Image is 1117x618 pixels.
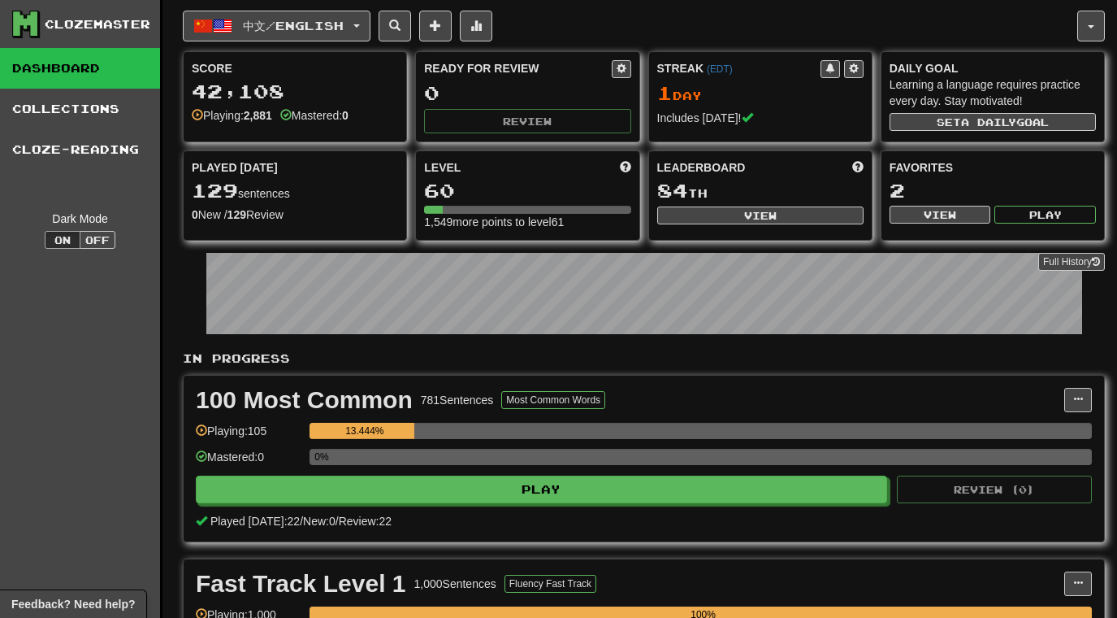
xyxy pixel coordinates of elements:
span: 1 [657,81,673,104]
span: This week in points, UTC [852,159,864,176]
span: 中文 / English [243,19,344,33]
p: In Progress [183,350,1105,367]
div: New / Review [192,207,398,223]
div: 1,549 more points to level 61 [424,214,630,230]
button: More stats [460,11,492,41]
strong: 129 [227,208,246,221]
strong: 2,881 [244,109,272,122]
div: Playing: 105 [196,423,301,450]
div: 42,108 [192,81,398,102]
span: Level [424,159,461,176]
button: View [657,207,864,224]
div: Mastered: [280,107,349,124]
span: a daily [961,116,1016,128]
div: Learning a language requires practice every day. Stay motivated! [890,76,1096,109]
div: Daily Goal [890,60,1096,76]
div: Clozemaster [45,16,150,33]
div: 13.444% [314,423,414,439]
button: 中文/English [183,11,370,41]
div: Score [192,60,398,76]
div: 2 [890,181,1096,201]
div: 100 Most Common [196,388,413,412]
span: Leaderboard [657,159,746,176]
strong: 0 [192,208,198,221]
button: View [890,206,991,224]
button: Seta dailygoal [890,113,1096,131]
span: Played [DATE] [192,159,278,176]
div: 781 Sentences [421,392,494,408]
div: 60 [424,181,630,201]
span: Open feedback widget [11,596,135,612]
button: Play [196,476,887,503]
div: Favorites [890,159,1096,176]
button: Off [80,231,115,249]
span: Score more points to level up [620,159,631,176]
span: / [336,515,339,528]
div: Mastered: 0 [196,449,301,476]
span: 84 [657,179,688,202]
div: Dark Mode [12,211,148,227]
a: (EDT) [707,63,733,75]
div: Includes [DATE]! [657,110,864,126]
span: New: 0 [303,515,336,528]
button: On [45,231,80,249]
div: sentences [192,181,398,202]
div: Streak [657,60,820,76]
div: Playing: [192,107,272,124]
span: Played [DATE]: 22 [210,515,300,528]
div: Ready for Review [424,60,611,76]
div: 1,000 Sentences [414,576,496,592]
div: th [657,181,864,202]
strong: 0 [342,109,349,122]
button: Review [424,109,630,133]
div: Fast Track Level 1 [196,572,406,596]
button: Add sentence to collection [419,11,452,41]
a: Full History [1038,253,1105,271]
div: 0 [424,83,630,103]
span: 129 [192,179,238,202]
div: Day [657,83,864,104]
button: Play [994,206,1096,224]
span: Review: 22 [339,515,392,528]
button: Review (0) [897,476,1092,503]
span: / [300,515,303,528]
button: Search sentences [379,11,411,41]
button: Most Common Words [501,391,605,409]
button: Fluency Fast Track [504,575,596,593]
